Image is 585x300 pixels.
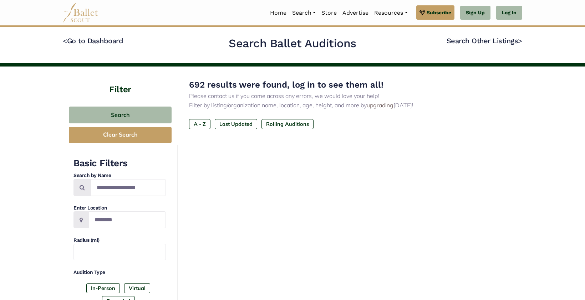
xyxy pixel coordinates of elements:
a: <Go to Dashboard [63,36,123,45]
button: Search [69,107,172,123]
label: A - Z [189,119,210,129]
label: Last Updated [215,119,257,129]
input: Location [88,211,166,228]
span: Subscribe [427,9,451,16]
button: Clear Search [69,127,172,143]
a: Home [267,5,289,20]
p: Filter by listing/organization name, location, age, height, and more by [DATE]! [189,101,511,110]
a: Search Other Listings> [447,36,522,45]
a: Resources [371,5,410,20]
img: gem.svg [419,9,425,16]
a: Sign Up [460,6,490,20]
h4: Audition Type [73,269,166,276]
p: Please contact us if you come across any errors, we would love your help! [189,92,511,101]
span: 692 results were found, log in to see them all! [189,80,383,90]
a: Subscribe [416,5,454,20]
label: Virtual [124,283,150,293]
h2: Search Ballet Auditions [229,36,356,51]
input: Search by names... [91,179,166,196]
label: Rolling Auditions [261,119,314,129]
a: Store [319,5,340,20]
h4: Search by Name [73,172,166,179]
a: Log In [496,6,522,20]
a: upgrading [367,102,393,109]
a: Search [289,5,319,20]
h4: Radius (mi) [73,237,166,244]
h3: Basic Filters [73,157,166,169]
a: Advertise [340,5,371,20]
code: > [518,36,522,45]
h4: Enter Location [73,205,166,212]
code: < [63,36,67,45]
label: In-Person [86,283,120,293]
h4: Filter [63,67,178,96]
